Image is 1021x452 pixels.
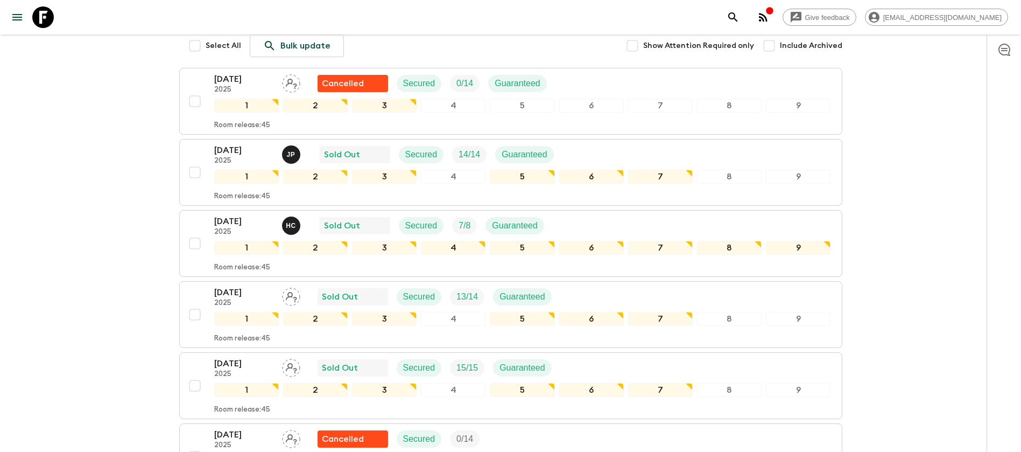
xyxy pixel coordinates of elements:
[214,335,270,343] p: Room release: 45
[214,192,270,201] p: Room release: 45
[283,241,348,255] div: 2
[766,99,830,113] div: 9
[282,78,300,86] span: Assign pack leader
[214,383,279,397] div: 1
[403,433,435,446] p: Secured
[206,40,241,51] span: Select All
[397,75,442,92] div: Secured
[559,170,624,184] div: 6
[559,241,624,255] div: 6
[452,146,487,163] div: Trip Fill
[495,77,540,90] p: Guaranteed
[492,219,538,232] p: Guaranteed
[456,290,478,303] p: 13 / 14
[287,150,295,159] p: J P
[214,428,273,441] p: [DATE]
[282,145,302,164] button: JP
[450,288,484,305] div: Trip Fill
[697,383,762,397] div: 8
[697,170,762,184] div: 8
[214,441,273,450] p: 2025
[783,9,856,26] a: Give feedback
[628,312,693,326] div: 7
[282,220,302,228] span: Hector Carillo
[403,290,435,303] p: Secured
[722,6,744,28] button: search adventures
[324,219,360,232] p: Sold Out
[499,361,545,374] p: Guaranteed
[214,299,273,308] p: 2025
[697,99,762,113] div: 8
[766,170,830,184] div: 9
[179,352,842,419] button: [DATE]2025Assign pack leaderSold OutSecuredTrip FillGuaranteed123456789Room release:45
[214,241,279,255] div: 1
[214,73,273,86] p: [DATE]
[421,383,485,397] div: 4
[322,77,364,90] p: Cancelled
[397,288,442,305] div: Secured
[490,241,554,255] div: 5
[214,144,273,157] p: [DATE]
[628,241,693,255] div: 7
[214,99,279,113] div: 1
[766,383,830,397] div: 9
[452,217,477,234] div: Trip Fill
[214,157,273,165] p: 2025
[490,99,554,113] div: 5
[214,121,270,130] p: Room release: 45
[282,291,300,300] span: Assign pack leader
[559,383,624,397] div: 6
[324,148,360,161] p: Sold Out
[282,433,300,442] span: Assign pack leader
[322,361,358,374] p: Sold Out
[179,210,842,277] button: [DATE]2025Hector Carillo Sold OutSecuredTrip FillGuaranteed123456789Room release:45
[766,241,830,255] div: 9
[559,312,624,326] div: 6
[399,146,444,163] div: Secured
[214,228,273,237] p: 2025
[502,148,547,161] p: Guaranteed
[643,40,754,51] span: Show Attention Required only
[352,170,417,184] div: 3
[352,241,417,255] div: 3
[250,34,344,57] a: Bulk update
[421,312,485,326] div: 4
[697,241,762,255] div: 8
[283,170,348,184] div: 2
[459,148,480,161] p: 14 / 14
[499,290,545,303] p: Guaranteed
[459,219,470,232] p: 7 / 8
[282,217,302,235] button: HC
[490,312,554,326] div: 5
[179,139,842,206] button: [DATE]2025Joseph PimentelSold OutSecuredTrip FillGuaranteed123456789Room release:45
[282,362,300,371] span: Assign pack leader
[490,170,554,184] div: 5
[450,75,480,92] div: Trip Fill
[780,40,842,51] span: Include Archived
[214,263,270,272] p: Room release: 45
[405,148,438,161] p: Secured
[283,99,348,113] div: 2
[283,383,348,397] div: 2
[280,39,330,52] p: Bulk update
[397,359,442,377] div: Secured
[628,170,693,184] div: 7
[456,361,478,374] p: 15 / 15
[214,370,273,379] p: 2025
[397,430,442,448] div: Secured
[865,9,1008,26] div: [EMAIL_ADDRESS][DOMAIN_NAME]
[421,99,485,113] div: 4
[286,221,296,230] p: H C
[399,217,444,234] div: Secured
[179,281,842,348] button: [DATE]2025Assign pack leaderSold OutSecuredTrip FillGuaranteed123456789Room release:45
[214,406,270,414] p: Room release: 45
[214,215,273,228] p: [DATE]
[318,430,388,448] div: Flash Pack cancellation
[352,99,417,113] div: 3
[318,75,388,92] div: Flash Pack cancellation
[450,430,480,448] div: Trip Fill
[697,312,762,326] div: 8
[421,241,485,255] div: 4
[283,312,348,326] div: 2
[352,383,417,397] div: 3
